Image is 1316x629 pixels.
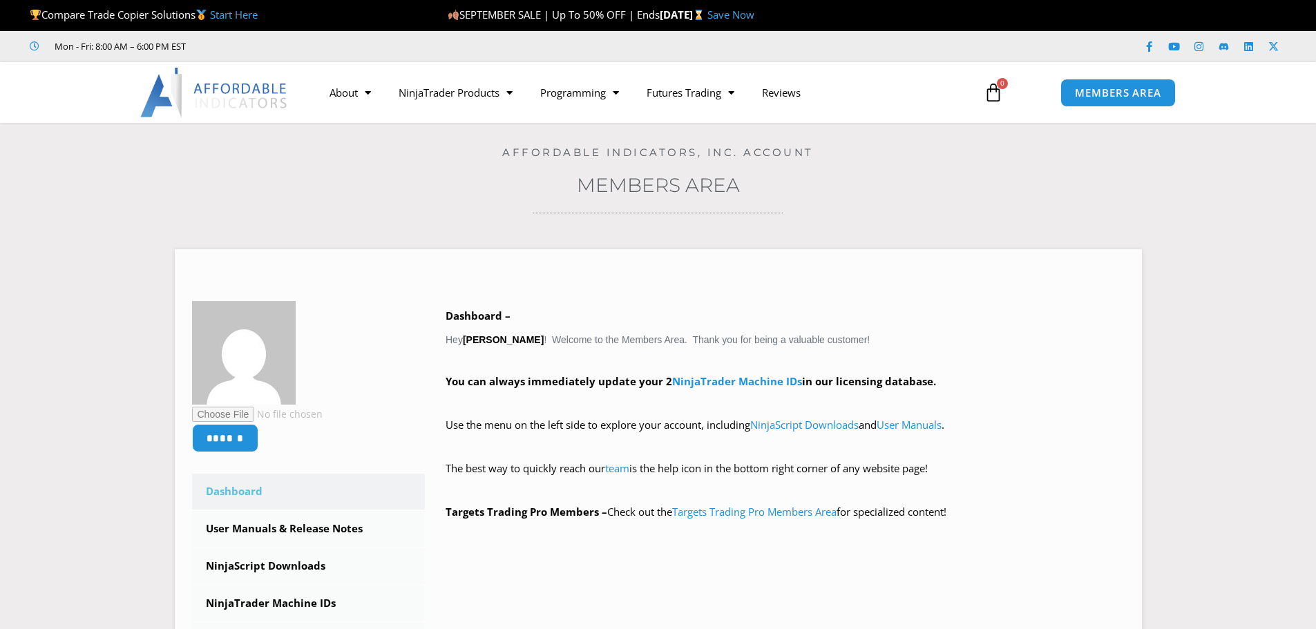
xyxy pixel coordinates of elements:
span: MEMBERS AREA [1075,88,1161,98]
a: User Manuals & Release Notes [192,511,426,547]
p: Use the menu on the left side to explore your account, including and . [446,416,1125,454]
img: 🍂 [448,10,459,20]
a: Affordable Indicators, Inc. Account [502,146,814,159]
iframe: Customer reviews powered by Trustpilot [205,39,412,53]
a: Reviews [748,77,814,108]
a: Programming [526,77,633,108]
img: ⌛ [694,10,704,20]
span: Mon - Fri: 8:00 AM – 6:00 PM EST [51,38,186,55]
img: 🥇 [196,10,207,20]
b: Dashboard – [446,309,511,322]
a: Members Area [577,173,740,197]
a: Targets Trading Pro Members Area [672,505,837,519]
img: 🏆 [30,10,41,20]
a: Futures Trading [633,77,748,108]
a: NinjaScript Downloads [750,418,859,432]
a: NinjaTrader Products [385,77,526,108]
span: Compare Trade Copier Solutions [30,8,258,21]
strong: Targets Trading Pro Members – [446,505,607,519]
a: NinjaScript Downloads [192,548,426,584]
strong: [PERSON_NAME] [463,334,544,345]
a: NinjaTrader Machine IDs [192,586,426,621]
a: User Manuals [877,418,942,432]
a: team [605,461,629,475]
span: 0 [997,78,1008,89]
a: MEMBERS AREA [1060,79,1176,107]
div: Hey ! Welcome to the Members Area. Thank you for being a valuable customer! [446,307,1125,522]
a: Dashboard [192,474,426,510]
a: Start Here [210,8,258,21]
span: SEPTEMBER SALE | Up To 50% OFF | Ends [448,8,660,21]
strong: You can always immediately update your 2 in our licensing database. [446,374,936,388]
a: NinjaTrader Machine IDs [672,374,802,388]
strong: [DATE] [660,8,707,21]
img: LogoAI | Affordable Indicators – NinjaTrader [140,68,289,117]
p: The best way to quickly reach our is the help icon in the bottom right corner of any website page! [446,459,1125,498]
a: 0 [963,72,1024,113]
a: About [316,77,385,108]
nav: Menu [316,77,968,108]
img: 996ae7673fc8b5cf93236b707ffd4cc790aaf4ab9085cc508b26475a4280bb5e [192,301,296,405]
a: Save Now [707,8,754,21]
p: Check out the for specialized content! [446,503,1125,522]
